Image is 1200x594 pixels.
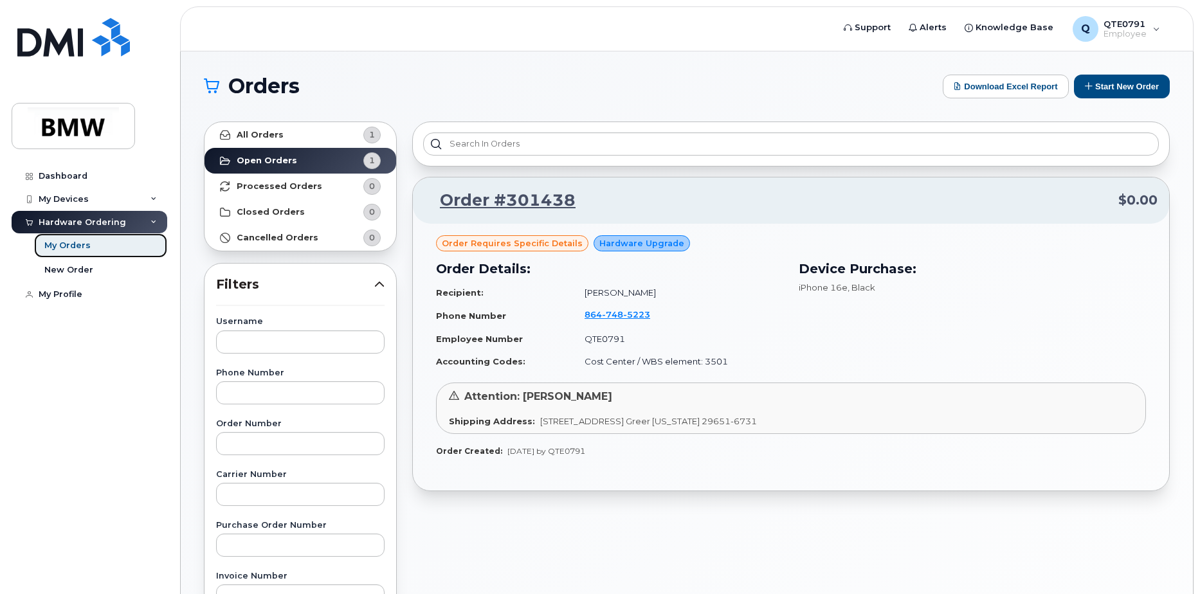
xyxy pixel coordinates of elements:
[449,416,535,426] strong: Shipping Address:
[436,287,484,298] strong: Recipient:
[599,237,684,249] span: Hardware Upgrade
[228,76,300,96] span: Orders
[943,75,1069,98] button: Download Excel Report
[464,390,612,402] span: Attention: [PERSON_NAME]
[1144,538,1190,584] iframe: Messenger Launcher
[424,189,576,212] a: Order #301438
[205,122,396,148] a: All Orders1
[216,521,385,530] label: Purchase Order Number
[436,334,523,344] strong: Employee Number
[237,181,322,192] strong: Processed Orders
[623,309,650,319] span: 5223
[369,154,375,166] span: 1
[507,446,585,456] span: [DATE] by QTE0791
[237,233,318,243] strong: Cancelled Orders
[436,356,525,366] strong: Accounting Codes:
[573,328,783,350] td: QTE0791
[1118,191,1158,210] span: $0.00
[205,174,396,199] a: Processed Orders0
[205,199,396,225] a: Closed Orders0
[540,416,757,426] span: [STREET_ADDRESS] Greer [US_STATE] 29651-6731
[436,310,506,321] strong: Phone Number
[436,259,783,278] h3: Order Details:
[799,282,848,292] span: iPhone 16e
[216,318,385,326] label: Username
[205,148,396,174] a: Open Orders1
[216,275,374,294] span: Filters
[1074,75,1170,98] button: Start New Order
[205,225,396,251] a: Cancelled Orders0
[436,446,502,456] strong: Order Created:
[369,231,375,244] span: 0
[216,471,385,479] label: Carrier Number
[237,156,297,166] strong: Open Orders
[216,369,385,377] label: Phone Number
[573,350,783,373] td: Cost Center / WBS element: 3501
[573,282,783,304] td: [PERSON_NAME]
[442,237,583,249] span: Order requires Specific details
[369,129,375,141] span: 1
[237,130,284,140] strong: All Orders
[585,309,650,319] span: 864
[848,282,875,292] span: , Black
[369,180,375,192] span: 0
[799,259,1146,278] h3: Device Purchase:
[216,420,385,428] label: Order Number
[237,207,305,217] strong: Closed Orders
[216,572,385,580] label: Invoice Number
[369,206,375,218] span: 0
[585,309,666,319] a: 8647485223
[602,309,623,319] span: 748
[423,132,1159,156] input: Search in orders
